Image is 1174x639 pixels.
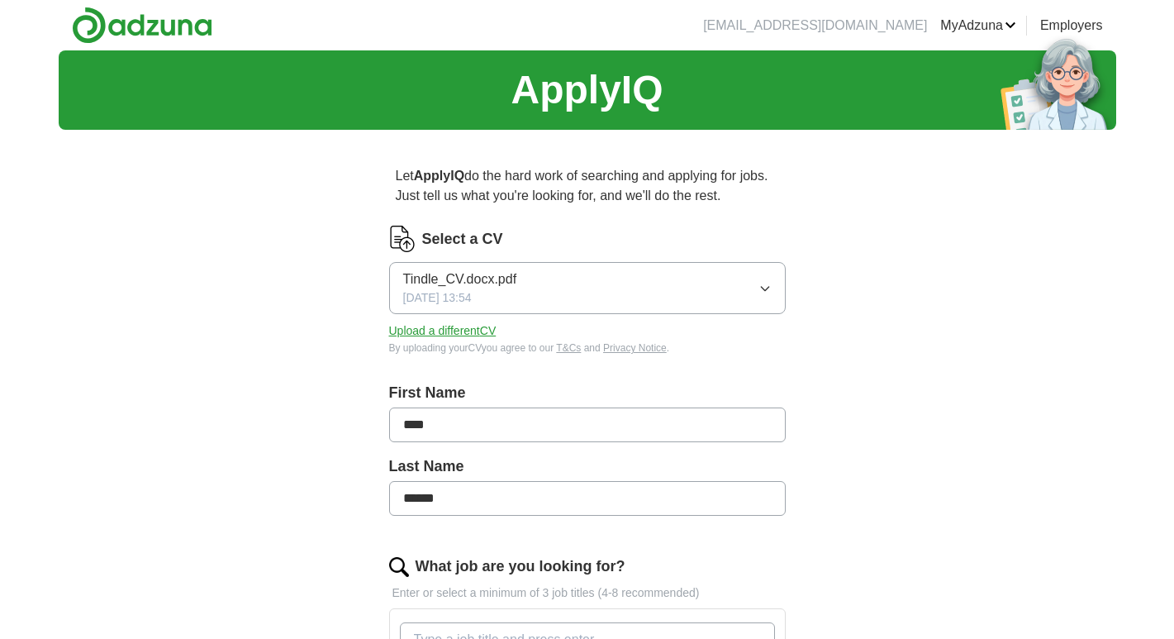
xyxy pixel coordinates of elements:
[389,160,786,212] p: Let do the hard work of searching and applying for jobs. Just tell us what you're looking for, an...
[389,382,786,404] label: First Name
[416,556,625,578] label: What job are you looking for?
[403,289,472,307] span: [DATE] 13:54
[414,169,464,183] strong: ApplyIQ
[511,60,663,120] h1: ApplyIQ
[389,322,497,340] button: Upload a differentCV
[403,269,517,289] span: Tindle_CV.docx.pdf
[389,557,409,577] img: search.png
[422,228,503,250] label: Select a CV
[389,455,786,478] label: Last Name
[1040,16,1103,36] a: Employers
[389,584,786,602] p: Enter or select a minimum of 3 job titles (4-8 recommended)
[703,16,927,36] li: [EMAIL_ADDRESS][DOMAIN_NAME]
[603,342,667,354] a: Privacy Notice
[389,226,416,252] img: CV Icon
[72,7,212,44] img: Adzuna logo
[389,262,786,314] button: Tindle_CV.docx.pdf[DATE] 13:54
[389,341,786,355] div: By uploading your CV you agree to our and .
[556,342,581,354] a: T&Cs
[940,16,1016,36] a: MyAdzuna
